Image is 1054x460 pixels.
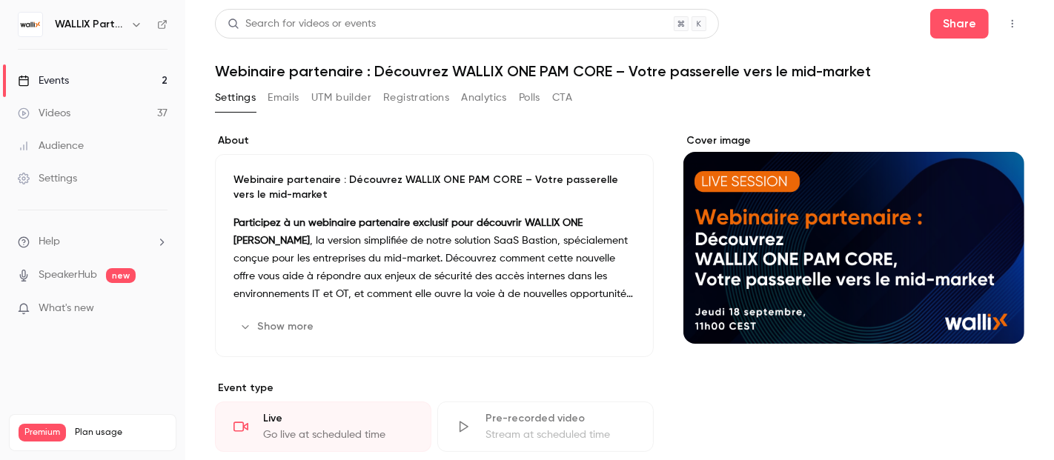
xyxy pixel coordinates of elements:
[233,173,635,202] p: Webinaire partenaire : Découvrez WALLIX ONE PAM CORE – Votre passerelle vers le mid-market
[263,427,413,442] div: Go live at scheduled time
[39,234,60,250] span: Help
[18,171,77,186] div: Settings
[39,267,97,283] a: SpeakerHub
[233,218,583,246] strong: Participez à un webinaire partenaire exclusif pour découvrir WALLIX ONE [PERSON_NAME]
[437,401,654,452] div: Pre-recorded videoStream at scheduled time
[228,16,376,32] div: Search for videos or events
[215,133,654,148] label: About
[18,139,84,153] div: Audience
[215,86,256,110] button: Settings
[215,62,1024,80] h1: Webinaire partenaire : Découvrez WALLIX ONE PAM CORE – Votre passerelle vers le mid-market
[55,17,125,32] h6: WALLIX Partners Channel
[19,424,66,441] span: Premium
[383,86,449,110] button: Registrations
[106,268,136,283] span: new
[75,427,167,439] span: Plan usage
[19,13,42,36] img: WALLIX Partners Channel
[233,315,322,339] button: Show more
[311,86,371,110] button: UTM builder
[18,73,69,88] div: Events
[683,133,1024,344] section: Cover image
[18,234,168,250] li: help-dropdown-opener
[485,411,635,426] div: Pre-recorded video
[18,106,70,121] div: Videos
[930,9,989,39] button: Share
[233,214,635,303] p: , la version simplifiée de notre solution SaaS Bastion, spécialement conçue pour les entreprises ...
[461,86,507,110] button: Analytics
[485,427,635,442] div: Stream at scheduled time
[39,301,94,316] span: What's new
[215,381,654,396] p: Event type
[519,86,540,110] button: Polls
[215,401,431,452] div: LiveGo live at scheduled time
[552,86,572,110] button: CTA
[268,86,299,110] button: Emails
[263,411,413,426] div: Live
[683,133,1024,148] label: Cover image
